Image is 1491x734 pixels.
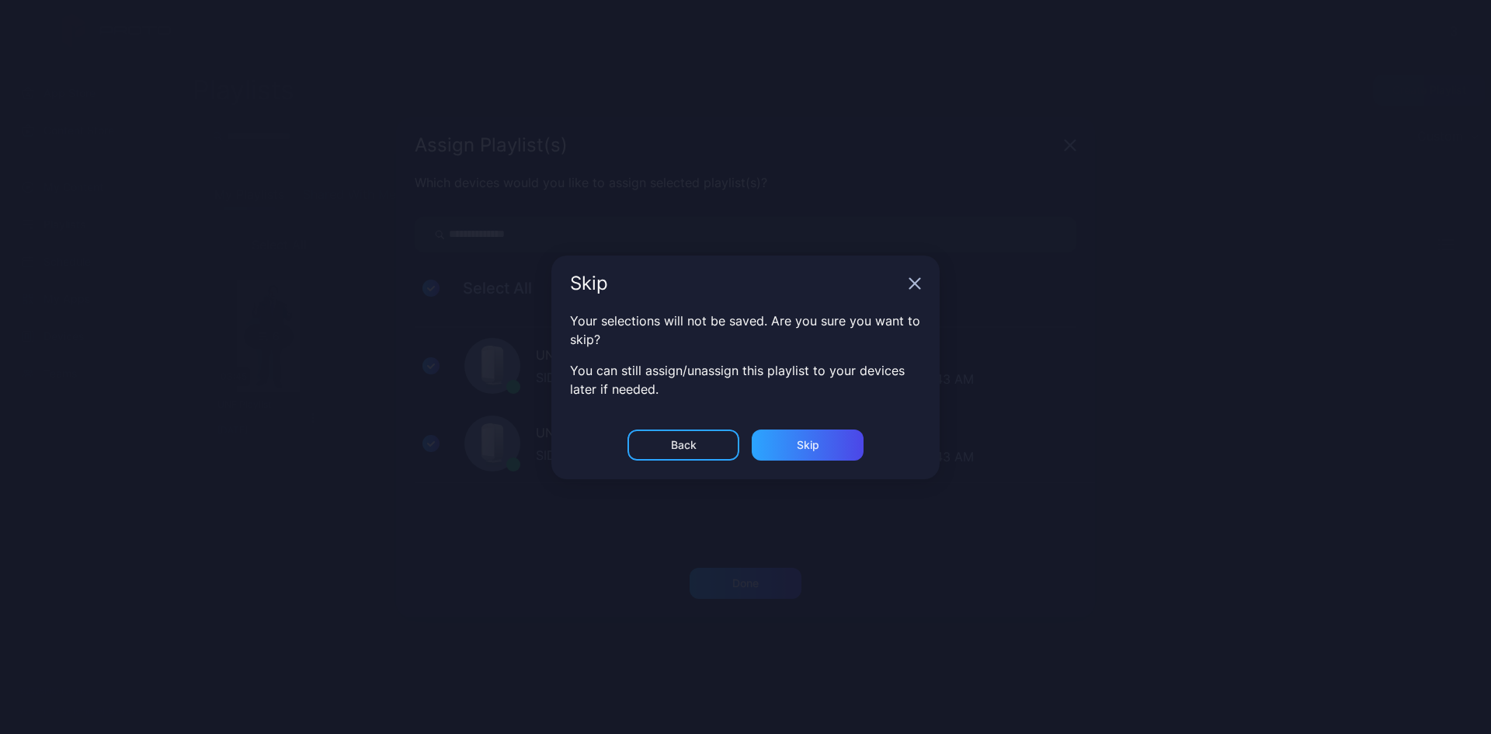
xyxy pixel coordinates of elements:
p: You can still assign/unassign this playlist to your devices later if needed. [570,361,921,398]
button: Back [627,430,739,461]
p: Your selections will not be saved. Are you sure you want to skip? [570,311,921,349]
div: Skip [570,274,902,293]
button: Skip [752,430,864,461]
div: Back [671,439,697,451]
div: Skip [797,439,819,451]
